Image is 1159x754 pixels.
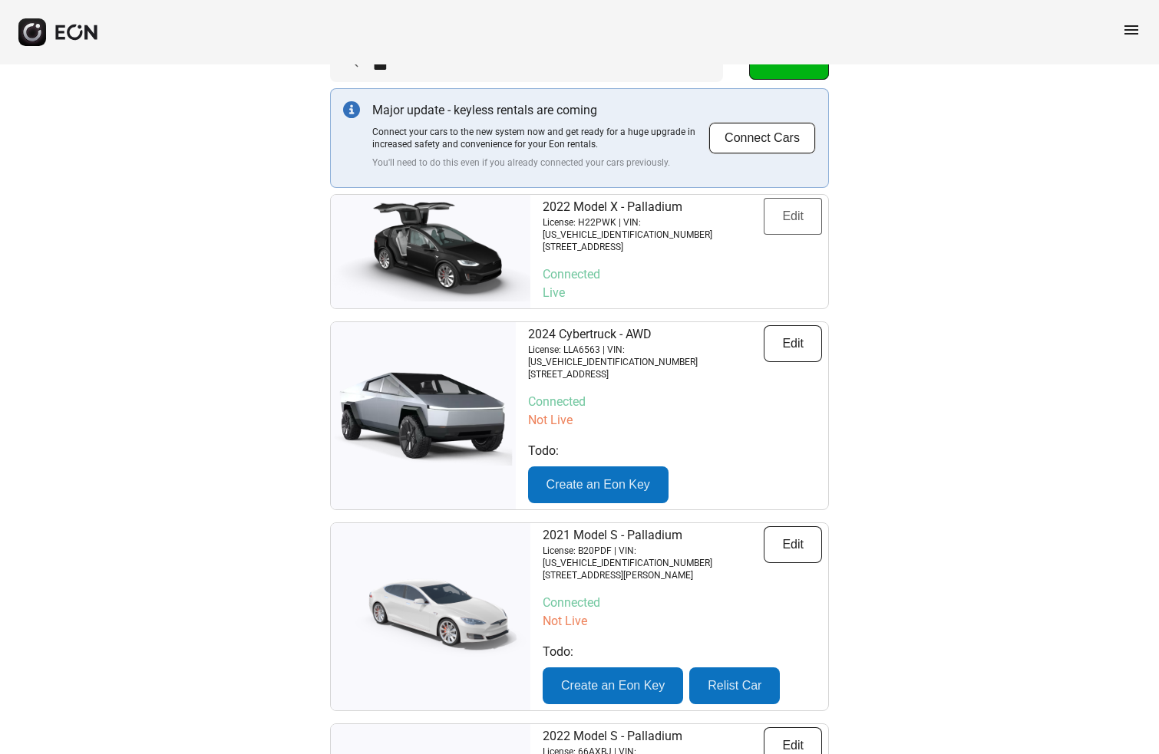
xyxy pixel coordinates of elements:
p: 2022 Model X - Palladium [543,198,764,216]
p: License: LLA6563 | VIN: [US_VEHICLE_IDENTIFICATION_NUMBER] [528,344,764,368]
span: menu [1122,21,1141,39]
img: info [343,101,360,118]
p: 2022 Model S - Palladium [543,727,764,746]
p: Not Live [543,612,822,631]
p: [STREET_ADDRESS][PERSON_NAME] [543,569,764,581]
p: Connected [543,594,822,612]
button: Create an Eon Key [543,667,683,704]
button: Connect Cars [708,122,816,154]
p: Todo: [543,643,822,661]
p: License: B20PDF | VIN: [US_VEHICLE_IDENTIFICATION_NUMBER] [543,545,764,569]
img: car [331,202,530,301]
p: [STREET_ADDRESS] [528,368,764,380]
p: 2024 Cybertruck - AWD [528,325,764,344]
img: car [331,366,516,466]
button: Edit [764,526,822,563]
button: Relist Car [689,667,780,704]
p: License: H22PWK | VIN: [US_VEHICLE_IDENTIFICATION_NUMBER] [543,216,764,241]
p: Connected [543,265,822,284]
p: Live [543,284,822,302]
p: Connected [528,393,822,411]
p: You'll need to do this even if you already connected your cars previously. [372,156,708,169]
p: 2021 Model S - Palladium [543,526,764,545]
p: Todo: [528,442,822,460]
img: car [331,567,530,667]
p: [STREET_ADDRESS] [543,241,764,253]
p: Connect your cars to the new system now and get ready for a huge upgrade in increased safety and ... [372,126,708,150]
p: Major update - keyless rentals are coming [372,101,708,120]
p: Not Live [528,411,822,430]
button: Create an Eon Key [528,466,669,503]
button: Edit [764,325,822,362]
button: Edit [764,198,822,235]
